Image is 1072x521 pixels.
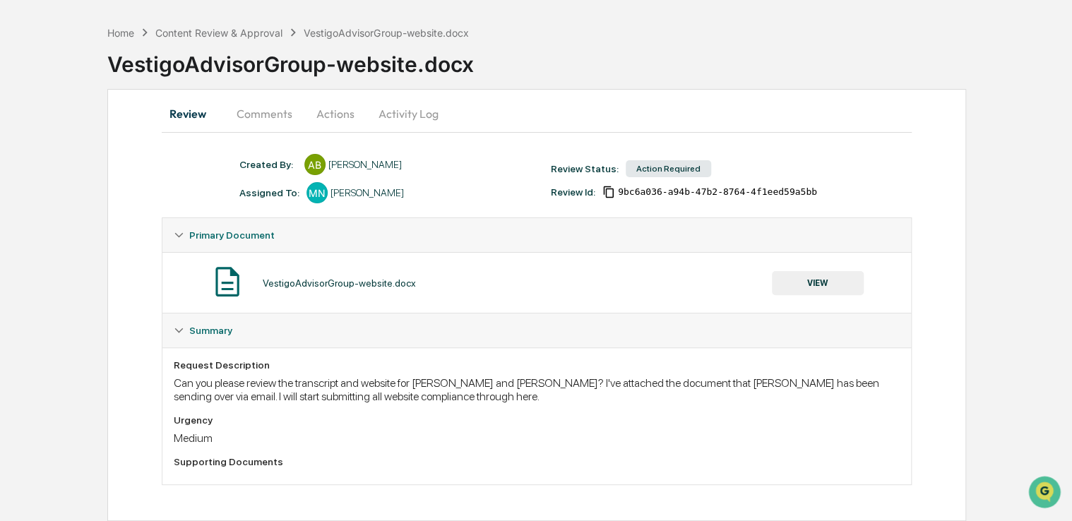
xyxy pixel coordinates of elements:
div: Assigned To: [239,187,299,198]
div: Review Id: [551,186,595,198]
div: Can you please review the transcript and website for [PERSON_NAME] and [PERSON_NAME]? I've attach... [174,376,900,403]
span: Summary [189,325,232,336]
div: VestigoAdvisorGroup-website.docx [263,277,416,289]
p: How can we help? [14,30,257,52]
span: Pylon [141,239,171,250]
div: AB [304,154,326,175]
span: Preclearance [28,178,91,192]
div: 🗄️ [102,179,114,191]
div: Home [107,27,134,39]
div: Start new chat [48,108,232,122]
div: Supporting Documents [174,456,900,467]
button: Activity Log [367,97,450,131]
img: Document Icon [210,264,245,299]
div: Summary [162,313,912,347]
button: VIEW [772,271,864,295]
button: Comments [225,97,304,131]
div: Medium [174,431,900,445]
div: [PERSON_NAME] [328,159,402,170]
button: Review [162,97,225,131]
span: Data Lookup [28,205,89,219]
a: 🖐️Preclearance [8,172,97,198]
div: Review Status: [551,163,619,174]
iframe: Open customer support [1027,474,1065,513]
button: Actions [304,97,367,131]
a: 🔎Data Lookup [8,199,95,224]
img: 1746055101610-c473b297-6a78-478c-a979-82029cc54cd1 [14,108,40,133]
div: secondary tabs example [162,97,912,131]
div: Content Review & Approval [155,27,282,39]
span: Primary Document [189,229,275,241]
div: Urgency [174,414,900,426]
div: Primary Document [162,252,912,313]
div: Created By: ‎ ‎ [239,159,297,170]
div: 🖐️ [14,179,25,191]
span: 9bc6a036-a94b-47b2-8764-4f1eed59a5bb [618,186,817,198]
div: Action Required [626,160,711,177]
div: We're available if you need us! [48,122,179,133]
button: Start new chat [240,112,257,129]
div: MN [306,182,328,203]
div: [PERSON_NAME] [330,187,404,198]
div: VestigoAdvisorGroup-website.docx [107,40,1072,77]
div: 🔎 [14,206,25,217]
span: Attestations [117,178,175,192]
div: Primary Document [162,218,912,252]
div: Request Description [174,359,900,371]
div: VestigoAdvisorGroup-website.docx [304,27,468,39]
span: Copy Id [602,186,615,198]
div: Summary [162,347,912,484]
a: 🗄️Attestations [97,172,181,198]
a: Powered byPylon [100,239,171,250]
